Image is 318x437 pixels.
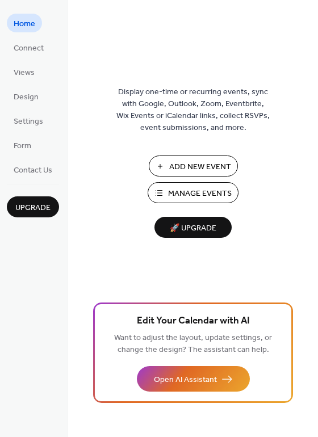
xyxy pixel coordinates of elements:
[7,111,50,130] a: Settings
[116,86,270,134] span: Display one-time or recurring events, sync with Google, Outlook, Zoom, Eventbrite, Wix Events or ...
[14,18,35,30] span: Home
[7,62,41,81] a: Views
[14,91,39,103] span: Design
[14,140,31,152] span: Form
[14,165,52,177] span: Contact Us
[7,160,59,179] a: Contact Us
[137,366,250,392] button: Open AI Assistant
[169,161,231,173] span: Add New Event
[7,136,38,154] a: Form
[154,217,232,238] button: 🚀 Upgrade
[154,374,217,386] span: Open AI Assistant
[14,67,35,79] span: Views
[14,43,44,54] span: Connect
[7,38,51,57] a: Connect
[137,313,250,329] span: Edit Your Calendar with AI
[7,87,45,106] a: Design
[15,202,51,214] span: Upgrade
[168,188,232,200] span: Manage Events
[148,182,238,203] button: Manage Events
[14,116,43,128] span: Settings
[114,330,272,358] span: Want to adjust the layout, update settings, or change the design? The assistant can help.
[7,196,59,217] button: Upgrade
[161,221,225,236] span: 🚀 Upgrade
[149,156,238,177] button: Add New Event
[7,14,42,32] a: Home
